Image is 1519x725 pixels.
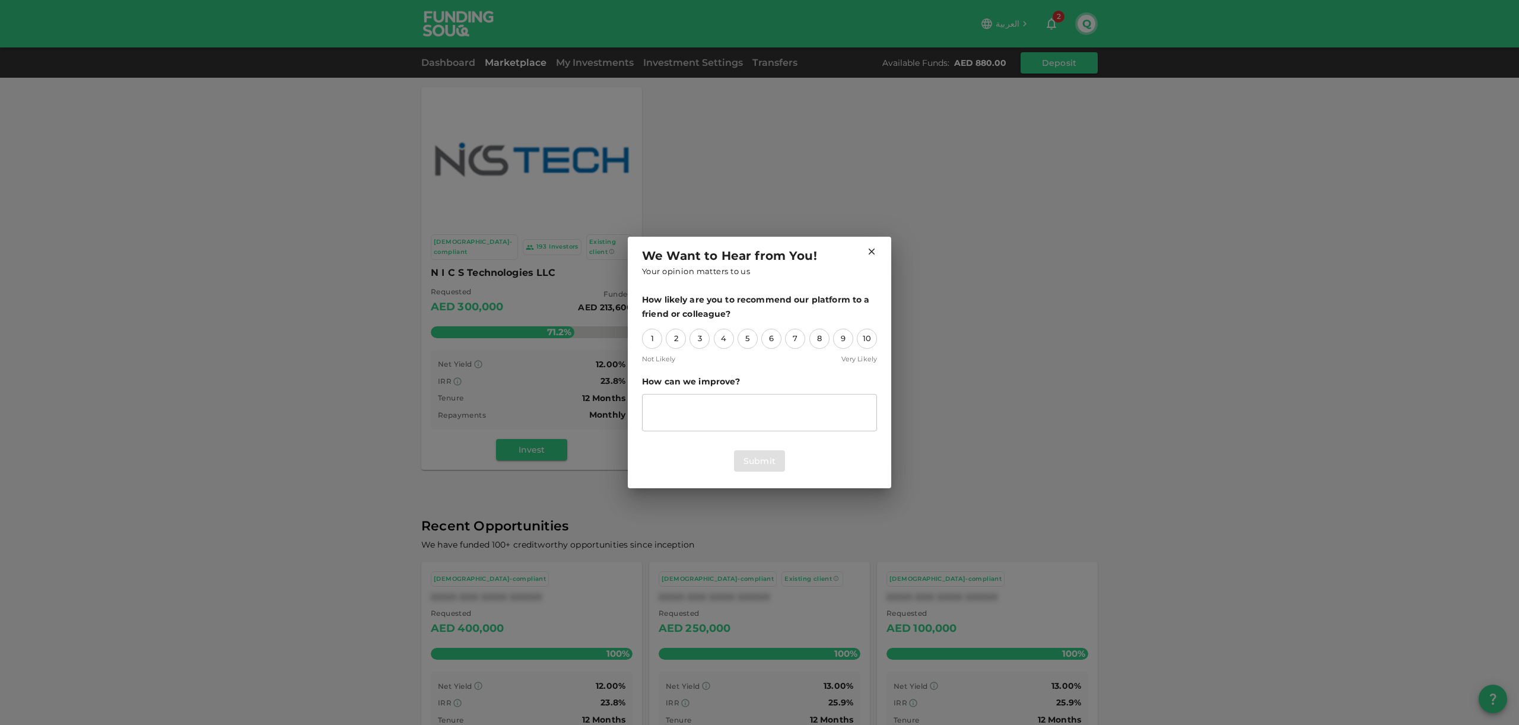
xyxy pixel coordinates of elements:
textarea: suggestion [650,399,869,426]
div: suggestion [642,394,877,431]
div: 4 [714,329,734,349]
div: 6 [761,329,781,349]
div: 2 [666,329,686,349]
span: How can we improve? [642,374,877,389]
span: We Want to Hear from You! [642,246,817,265]
div: 8 [809,329,830,349]
div: 7 [785,329,805,349]
span: Not Likely [642,354,675,365]
span: How likely are you to recommend our platform to a friend or colleague? [642,292,877,322]
div: 10 [857,329,877,349]
span: Your opinion matters to us [642,265,750,278]
div: 9 [833,329,853,349]
div: 5 [738,329,758,349]
span: Very Likely [841,354,877,365]
div: 1 [642,329,662,349]
div: 3 [689,329,710,349]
